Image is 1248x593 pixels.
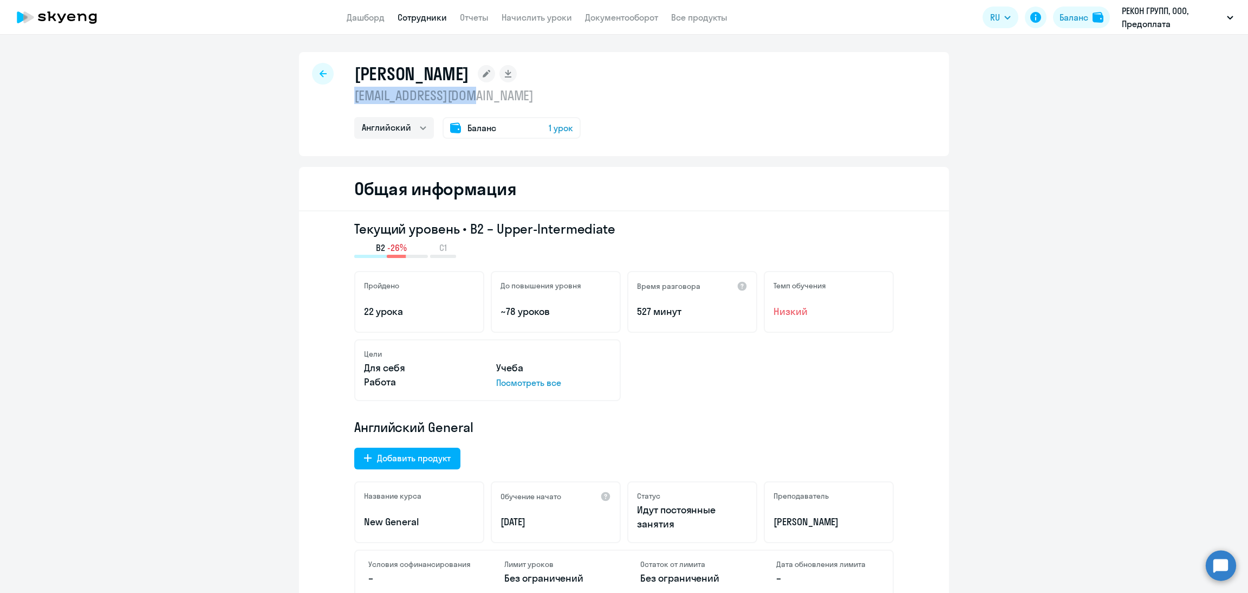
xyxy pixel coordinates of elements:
p: [EMAIL_ADDRESS][DOMAIN_NAME] [354,87,581,104]
a: Отчеты [460,12,489,23]
p: [DATE] [500,515,611,529]
p: Без ограничений [504,571,608,585]
span: Баланс [467,121,496,134]
p: 527 минут [637,305,747,319]
div: Добавить продукт [377,452,451,465]
button: РЕКОН ГРУПП, ООО, Предоплата [1116,4,1239,30]
p: Идут постоянные занятия [637,503,747,531]
h5: Пройдено [364,281,399,291]
div: Баланс [1059,11,1088,24]
h5: Статус [637,491,660,501]
h5: Преподаватель [773,491,829,501]
p: Без ограничений [640,571,744,585]
span: B2 [376,242,385,254]
h3: Текущий уровень • B2 – Upper-Intermediate [354,220,894,237]
span: RU [990,11,1000,24]
p: Для себя [364,361,479,375]
h4: Дата обновления лимита [776,559,880,569]
span: 1 урок [549,121,573,134]
span: C1 [439,242,447,254]
a: Дашборд [347,12,385,23]
h5: Темп обучения [773,281,826,291]
h5: Название курса [364,491,421,501]
p: РЕКОН ГРУПП, ООО, Предоплата [1122,4,1223,30]
h5: Обучение начато [500,492,561,501]
p: 22 урока [364,305,474,319]
a: Все продукты [671,12,727,23]
p: New General [364,515,474,529]
p: [PERSON_NAME] [773,515,884,529]
span: Английский General [354,418,473,436]
h5: До повышения уровня [500,281,581,291]
a: Сотрудники [398,12,447,23]
h4: Лимит уроков [504,559,608,569]
img: balance [1093,12,1103,23]
h1: [PERSON_NAME] [354,63,469,85]
p: Посмотреть все [496,376,611,389]
a: Начислить уроки [502,12,572,23]
h4: Условия софинансирования [368,559,472,569]
h5: Время разговора [637,281,700,291]
h2: Общая информация [354,178,516,199]
h5: Цели [364,349,382,359]
h4: Остаток от лимита [640,559,744,569]
p: ~78 уроков [500,305,611,319]
p: Учеба [496,361,611,375]
button: RU [983,7,1018,28]
p: – [368,571,472,585]
p: Работа [364,375,479,389]
a: Документооборот [585,12,658,23]
span: -26% [387,242,407,254]
p: – [776,571,880,585]
button: Добавить продукт [354,448,460,469]
span: Низкий [773,305,884,319]
button: Балансbalance [1053,7,1110,28]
